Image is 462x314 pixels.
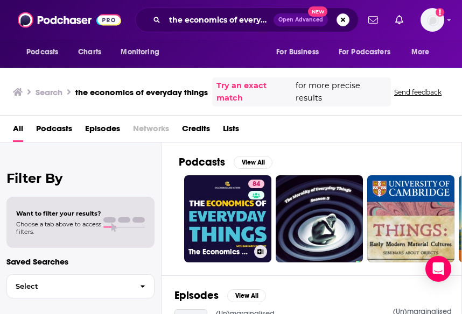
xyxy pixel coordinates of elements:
img: User Profile [421,8,444,32]
p: Saved Searches [6,256,155,267]
a: Episodes [85,120,120,142]
div: Search podcasts, credits, & more... [135,8,359,32]
button: View All [227,289,266,302]
span: Select [7,283,131,290]
a: Show notifications dropdown [364,11,382,29]
a: PodcastsView All [179,155,272,169]
span: For Business [276,45,319,60]
a: Charts [71,42,108,62]
a: Try an exact match [216,80,293,104]
button: Show profile menu [421,8,444,32]
span: Charts [78,45,101,60]
span: For Podcasters [339,45,390,60]
svg: Add a profile image [436,8,444,17]
button: Select [6,274,155,298]
a: Lists [223,120,239,142]
a: Podcasts [36,120,72,142]
button: View All [234,156,272,169]
a: Credits [182,120,210,142]
a: All [13,120,23,142]
span: for more precise results [296,80,387,104]
button: open menu [113,42,173,62]
h3: Search [36,87,62,97]
button: open menu [332,42,406,62]
button: open menu [269,42,332,62]
a: 84The Economics of Everyday Things [184,175,271,262]
span: Podcasts [26,45,58,60]
a: EpisodesView All [174,289,266,302]
h3: The Economics of Everyday Things [188,247,250,256]
button: open menu [404,42,443,62]
span: More [411,45,430,60]
button: Open AdvancedNew [274,13,328,26]
span: New [308,6,327,17]
span: Monitoring [121,45,159,60]
span: Networks [133,120,169,142]
h2: Podcasts [179,155,225,169]
span: 84 [253,179,260,190]
h2: Filter By [6,170,155,186]
a: Show notifications dropdown [391,11,408,29]
button: open menu [19,42,72,62]
span: Open Advanced [278,17,323,23]
span: Choose a tab above to access filters. [16,220,101,236]
span: Logged in as esmith_bg [421,8,444,32]
button: Send feedback [391,88,445,97]
div: Open Intercom Messenger [425,256,451,282]
h2: Episodes [174,289,219,302]
span: Want to filter your results? [16,210,101,217]
img: Podchaser - Follow, Share and Rate Podcasts [18,10,121,30]
a: 84 [248,180,264,188]
input: Search podcasts, credits, & more... [165,11,274,28]
h3: the economics of everyday things [75,87,208,97]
